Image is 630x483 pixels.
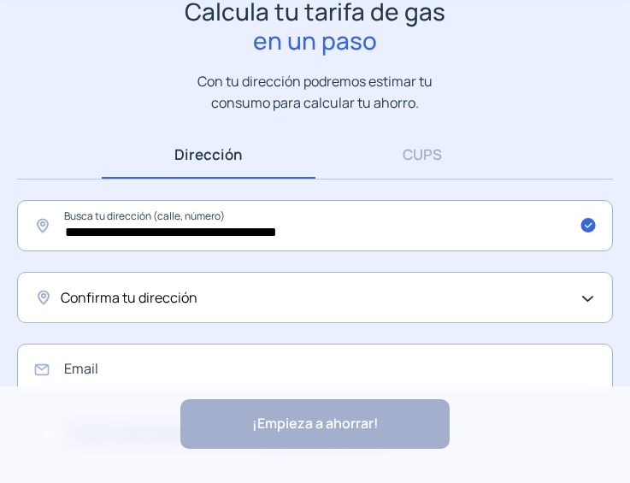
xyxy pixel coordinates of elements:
[315,130,529,179] a: CUPS
[102,130,315,179] a: Dirección
[180,71,450,113] p: Con tu dirección podremos estimar tu consumo para calcular tu ahorro.
[185,27,445,56] span: en un paso
[61,287,197,309] span: Confirma tu dirección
